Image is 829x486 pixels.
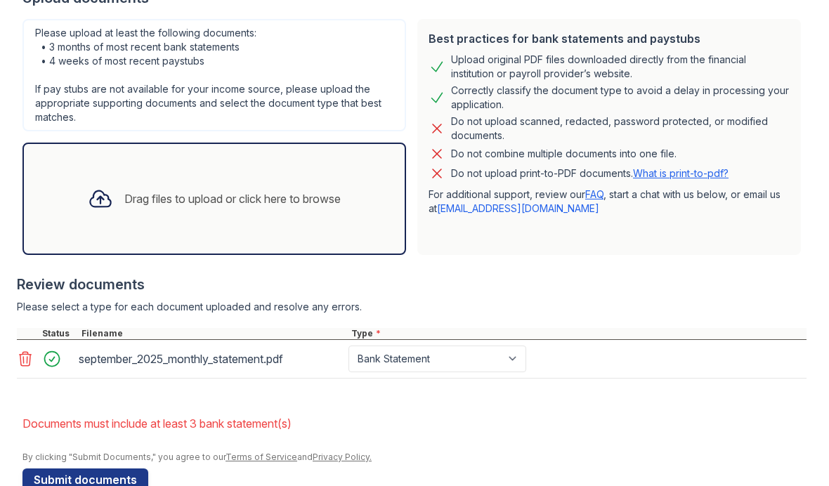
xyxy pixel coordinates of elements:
div: Do not upload scanned, redacted, password protected, or modified documents. [451,114,790,143]
div: Type [348,328,807,339]
div: Upload original PDF files downloaded directly from the financial institution or payroll provider’... [451,53,790,81]
div: Drag files to upload or click here to browse [124,190,341,207]
div: september_2025_monthly_statement.pdf [79,348,343,370]
a: What is print-to-pdf? [633,167,729,179]
a: [EMAIL_ADDRESS][DOMAIN_NAME] [437,202,599,214]
div: Filename [79,328,348,339]
div: Status [39,328,79,339]
div: Correctly classify the document type to avoid a delay in processing your application. [451,84,790,112]
div: By clicking "Submit Documents," you agree to our and [22,452,807,463]
p: For additional support, review our , start a chat with us below, or email us at [429,188,790,216]
a: Terms of Service [226,452,297,462]
div: Please select a type for each document uploaded and resolve any errors. [17,300,807,314]
div: Do not combine multiple documents into one file. [451,145,677,162]
div: Please upload at least the following documents: • 3 months of most recent bank statements • 4 wee... [22,19,406,131]
div: Best practices for bank statements and paystubs [429,30,790,47]
li: Documents must include at least 3 bank statement(s) [22,409,807,438]
a: FAQ [585,188,603,200]
a: Privacy Policy. [313,452,372,462]
div: Review documents [17,275,807,294]
p: Do not upload print-to-PDF documents. [451,166,729,180]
